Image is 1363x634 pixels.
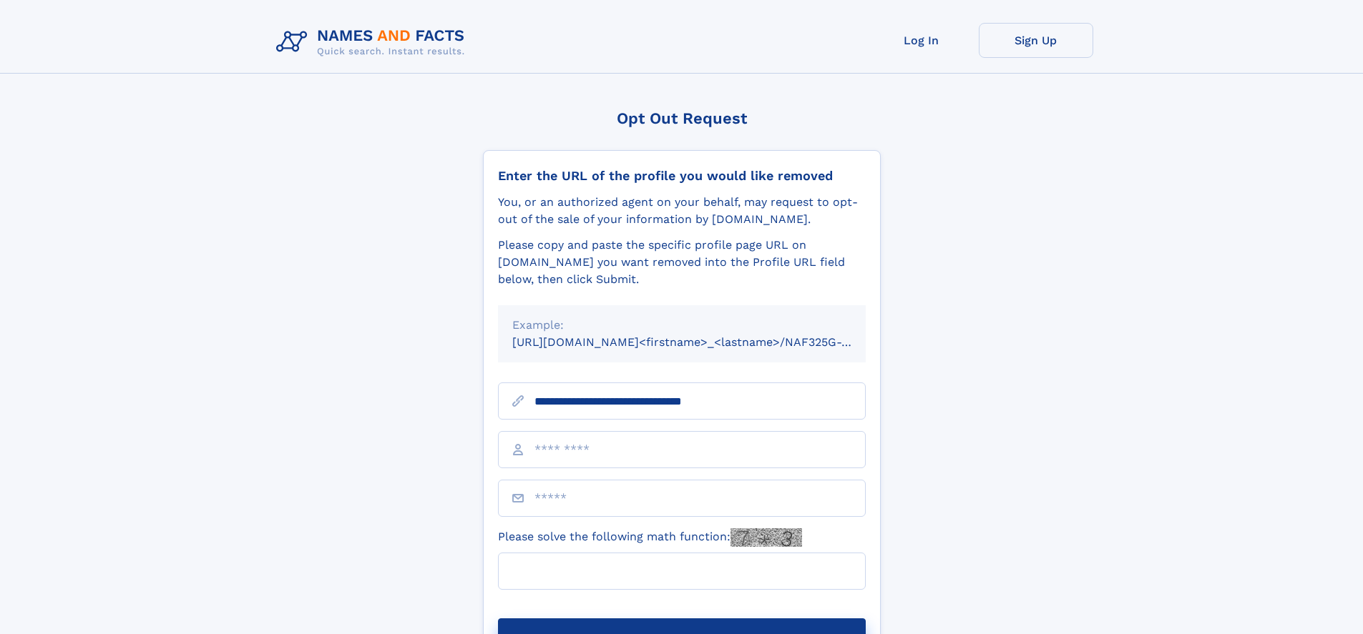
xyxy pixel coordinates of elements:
div: Enter the URL of the profile you would like removed [498,168,866,184]
img: Logo Names and Facts [270,23,477,61]
div: Example: [512,317,851,334]
div: Please copy and paste the specific profile page URL on [DOMAIN_NAME] you want removed into the Pr... [498,237,866,288]
a: Log In [864,23,979,58]
label: Please solve the following math function: [498,528,802,547]
small: [URL][DOMAIN_NAME]<firstname>_<lastname>/NAF325G-xxxxxxxx [512,335,893,349]
a: Sign Up [979,23,1093,58]
div: Opt Out Request [483,109,881,127]
div: You, or an authorized agent on your behalf, may request to opt-out of the sale of your informatio... [498,194,866,228]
